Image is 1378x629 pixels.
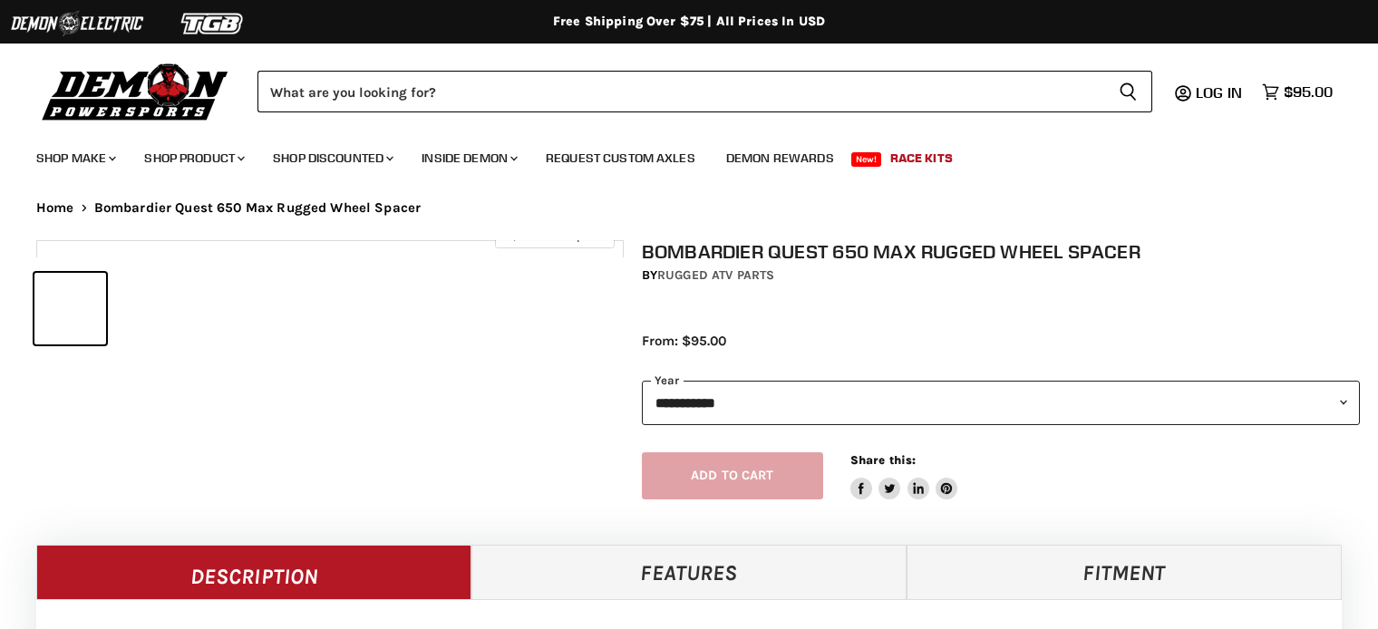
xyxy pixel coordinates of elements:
a: $95.00 [1253,79,1342,105]
h1: Bombardier Quest 650 Max Rugged Wheel Spacer [642,240,1360,263]
a: Shop Product [131,140,256,177]
ul: Main menu [23,132,1328,177]
span: Click to expand [504,228,605,242]
a: Race Kits [877,140,966,177]
a: Request Custom Axles [532,140,709,177]
span: Log in [1196,83,1242,102]
span: Share this: [850,453,916,467]
input: Search [257,71,1104,112]
select: year [642,381,1360,425]
span: From: $95.00 [642,333,726,349]
img: TGB Logo 2 [145,6,281,41]
a: Log in [1188,84,1253,101]
aside: Share this: [850,452,958,500]
div: by [642,266,1360,285]
a: Description [36,545,471,599]
a: Home [36,200,74,216]
a: Fitment [907,545,1342,599]
a: Shop Make [23,140,127,177]
button: Search [1104,71,1152,112]
form: Product [257,71,1152,112]
a: Demon Rewards [713,140,848,177]
span: Bombardier Quest 650 Max Rugged Wheel Spacer [94,200,422,216]
span: New! [851,152,882,167]
img: Demon Powersports [36,59,235,123]
a: Inside Demon [408,140,529,177]
button: Bombardier Quest 650 Max Rugged Wheel Spacer thumbnail [34,273,106,344]
a: Shop Discounted [259,140,404,177]
a: Features [471,545,907,599]
img: Demon Electric Logo 2 [9,6,145,41]
a: Rugged ATV Parts [657,267,774,283]
span: $95.00 [1284,83,1333,101]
